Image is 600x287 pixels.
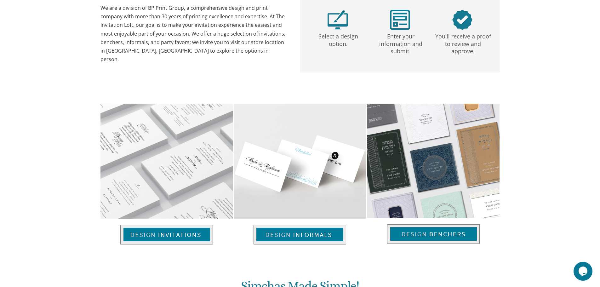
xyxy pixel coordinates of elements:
[390,10,410,30] img: step2.png
[308,30,368,48] p: Select a design option.
[100,4,288,64] div: We are a division of BP Print Group, a comprehensive design and print company with more than 30 y...
[371,30,431,55] p: Enter your information and submit.
[574,262,594,281] iframe: chat widget
[328,10,348,30] img: step1.png
[433,30,493,55] p: You'll receive a proof to review and approve.
[452,10,472,30] img: step3.png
